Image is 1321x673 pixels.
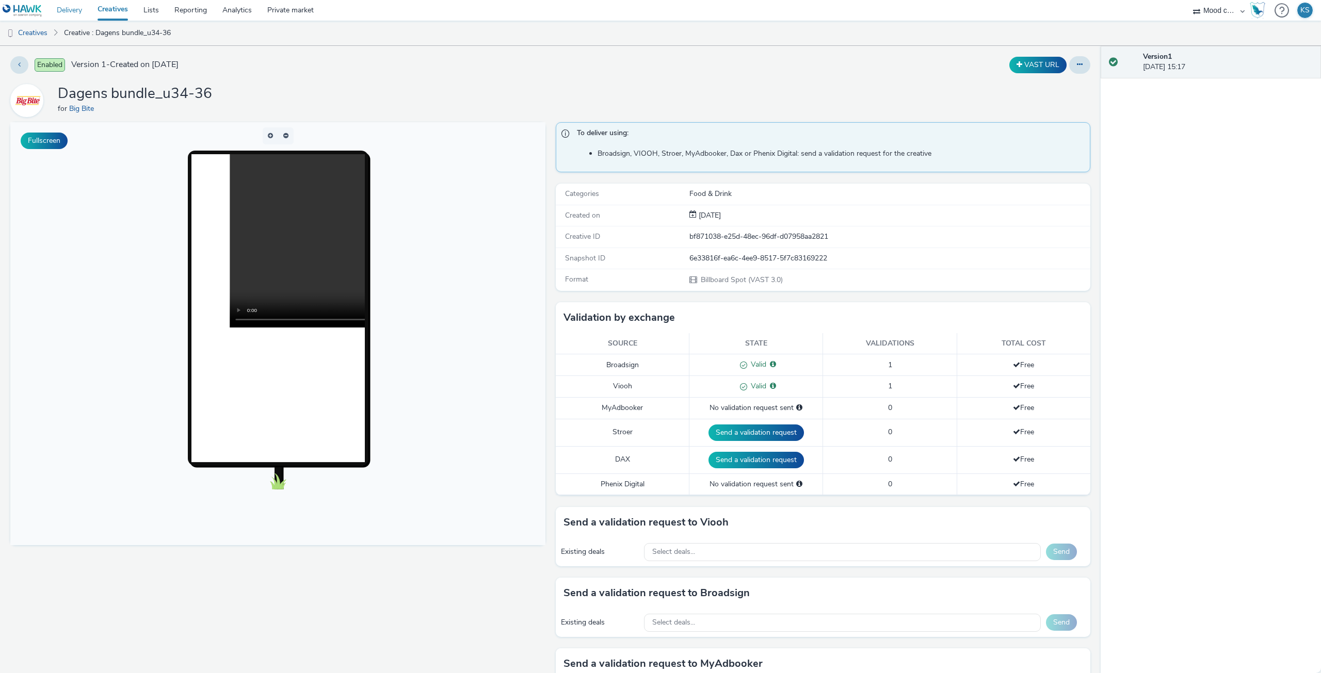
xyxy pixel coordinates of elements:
[1300,3,1310,18] div: KS
[689,232,1090,242] div: bf871038-e25d-48ec-96df-d07958aa2821
[565,232,600,241] span: Creative ID
[957,333,1090,354] th: Total cost
[888,360,892,370] span: 1
[69,104,98,113] a: Big Bite
[1143,52,1172,61] strong: Version 1
[563,310,675,325] h3: Validation by exchange
[1143,52,1313,73] div: [DATE] 15:17
[565,189,599,199] span: Categories
[1250,2,1265,19] img: Hawk Academy
[1013,381,1034,391] span: Free
[747,381,766,391] span: Valid
[561,617,639,628] div: Existing deals
[1013,427,1034,437] span: Free
[10,95,47,105] a: Big Bite
[5,28,15,39] img: dooh
[563,515,729,530] h3: Send a validation request to Viooh
[556,376,689,398] td: Viooh
[565,210,600,220] span: Created on
[565,253,605,263] span: Snapshot ID
[708,424,804,441] button: Send a validation request
[695,403,817,413] div: No validation request sent
[563,656,763,671] h3: Send a validation request to MyAdbooker
[689,189,1090,199] div: Food & Drink
[21,133,68,149] button: Fullscreen
[59,21,176,45] a: Creative : Dagens bundle_u34-36
[35,58,65,72] span: Enabled
[556,446,689,473] td: DAX
[1013,454,1034,464] span: Free
[888,479,892,489] span: 0
[747,359,766,369] span: Valid
[563,585,750,601] h3: Send a validation request to Broadsign
[652,548,695,556] span: Select deals...
[823,333,957,354] th: Validations
[71,59,179,71] span: Version 1 - Created on [DATE]
[556,398,689,419] td: MyAdbooker
[556,473,689,495] td: Phenix Digital
[12,86,42,116] img: Big Bite
[689,253,1090,264] div: 6e33816f-ea6c-4ee9-8517-5f7c83169222
[577,128,1080,141] span: To deliver using:
[888,427,892,437] span: 0
[58,84,212,104] h1: Dagens bundle_u34-36
[556,333,689,354] th: Source
[695,479,817,489] div: No validation request sent
[697,210,721,220] span: [DATE]
[652,618,695,627] span: Select deals...
[1013,479,1034,489] span: Free
[689,333,823,354] th: State
[58,104,69,113] span: for
[565,274,588,284] span: Format
[697,210,721,221] div: Creation 14 August 2025, 15:17
[1013,360,1034,370] span: Free
[1013,403,1034,413] span: Free
[1250,2,1269,19] a: Hawk Academy
[1046,614,1077,631] button: Send
[561,547,639,557] div: Existing deals
[1046,544,1077,560] button: Send
[1007,57,1069,73] div: Duplicate the creative as a VAST URL
[700,275,783,285] span: Billboard Spot (VAST 3.0)
[1009,57,1067,73] button: VAST URL
[888,403,892,413] span: 0
[598,149,1085,159] li: Broadsign, VIOOH, Stroer, MyAdbooker, Dax or Phenix Digital: send a validation request for the cr...
[888,381,892,391] span: 1
[796,479,802,489] div: Please select a deal below and click on Send to send a validation request to Phenix Digital.
[708,452,804,468] button: Send a validation request
[796,403,802,413] div: Please select a deal below and click on Send to send a validation request to MyAdbooker.
[3,4,42,17] img: undefined Logo
[888,454,892,464] span: 0
[556,354,689,376] td: Broadsign
[556,419,689,446] td: Stroer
